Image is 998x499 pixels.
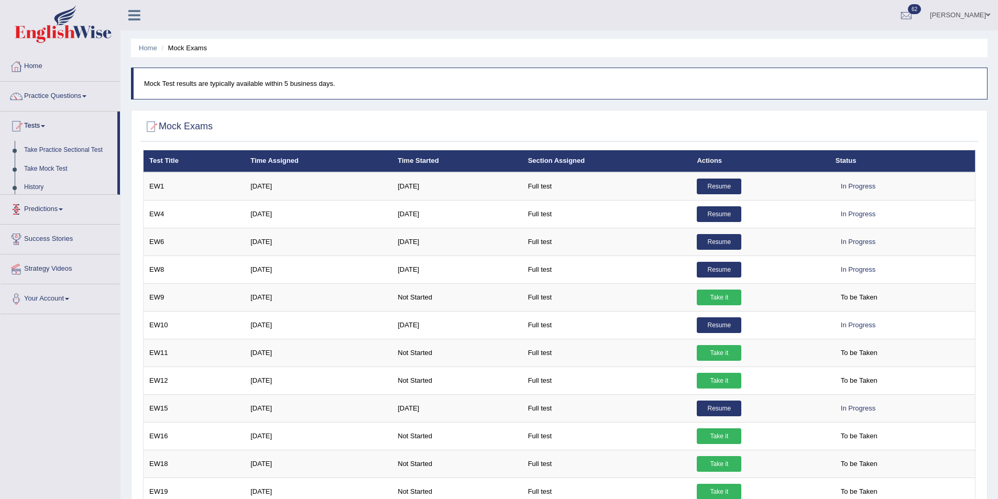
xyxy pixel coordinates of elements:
[836,401,881,416] div: In Progress
[522,339,692,367] td: Full test
[144,150,245,172] th: Test Title
[697,290,741,305] a: Take it
[691,150,829,172] th: Actions
[392,283,522,311] td: Not Started
[836,428,883,444] span: To be Taken
[245,283,392,311] td: [DATE]
[697,317,741,333] a: Resume
[522,256,692,283] td: Full test
[144,200,245,228] td: EW4
[522,422,692,450] td: Full test
[19,178,117,197] a: History
[836,345,883,361] span: To be Taken
[697,373,741,389] a: Take it
[697,179,741,194] a: Resume
[245,450,392,478] td: [DATE]
[697,401,741,416] a: Resume
[697,456,741,472] a: Take it
[19,160,117,179] a: Take Mock Test
[19,141,117,160] a: Take Practice Sectional Test
[1,195,120,221] a: Predictions
[392,172,522,201] td: [DATE]
[392,200,522,228] td: [DATE]
[159,43,207,53] li: Mock Exams
[522,311,692,339] td: Full test
[697,206,741,222] a: Resume
[245,394,392,422] td: [DATE]
[144,339,245,367] td: EW11
[245,172,392,201] td: [DATE]
[522,200,692,228] td: Full test
[836,234,881,250] div: In Progress
[245,150,392,172] th: Time Assigned
[392,367,522,394] td: Not Started
[392,228,522,256] td: [DATE]
[697,262,741,278] a: Resume
[245,339,392,367] td: [DATE]
[697,234,741,250] a: Resume
[144,422,245,450] td: EW16
[392,150,522,172] th: Time Started
[522,367,692,394] td: Full test
[392,394,522,422] td: [DATE]
[908,4,921,14] span: 62
[139,44,157,52] a: Home
[836,373,883,389] span: To be Taken
[144,228,245,256] td: EW6
[522,394,692,422] td: Full test
[144,79,977,88] p: Mock Test results are typically available within 5 business days.
[836,317,881,333] div: In Progress
[1,254,120,281] a: Strategy Videos
[144,367,245,394] td: EW12
[245,200,392,228] td: [DATE]
[522,450,692,478] td: Full test
[143,119,213,135] h2: Mock Exams
[1,112,117,138] a: Tests
[836,262,881,278] div: In Progress
[392,422,522,450] td: Not Started
[836,206,881,222] div: In Progress
[392,450,522,478] td: Not Started
[144,172,245,201] td: EW1
[245,422,392,450] td: [DATE]
[697,345,741,361] a: Take it
[245,228,392,256] td: [DATE]
[392,311,522,339] td: [DATE]
[144,256,245,283] td: EW8
[522,283,692,311] td: Full test
[144,450,245,478] td: EW18
[836,456,883,472] span: To be Taken
[144,394,245,422] td: EW15
[1,82,120,108] a: Practice Questions
[1,284,120,311] a: Your Account
[1,52,120,78] a: Home
[144,283,245,311] td: EW9
[830,150,975,172] th: Status
[1,225,120,251] a: Success Stories
[392,256,522,283] td: [DATE]
[522,228,692,256] td: Full test
[697,428,741,444] a: Take it
[392,339,522,367] td: Not Started
[522,150,692,172] th: Section Assigned
[245,256,392,283] td: [DATE]
[522,172,692,201] td: Full test
[245,367,392,394] td: [DATE]
[245,311,392,339] td: [DATE]
[144,311,245,339] td: EW10
[836,290,883,305] span: To be Taken
[836,179,881,194] div: In Progress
